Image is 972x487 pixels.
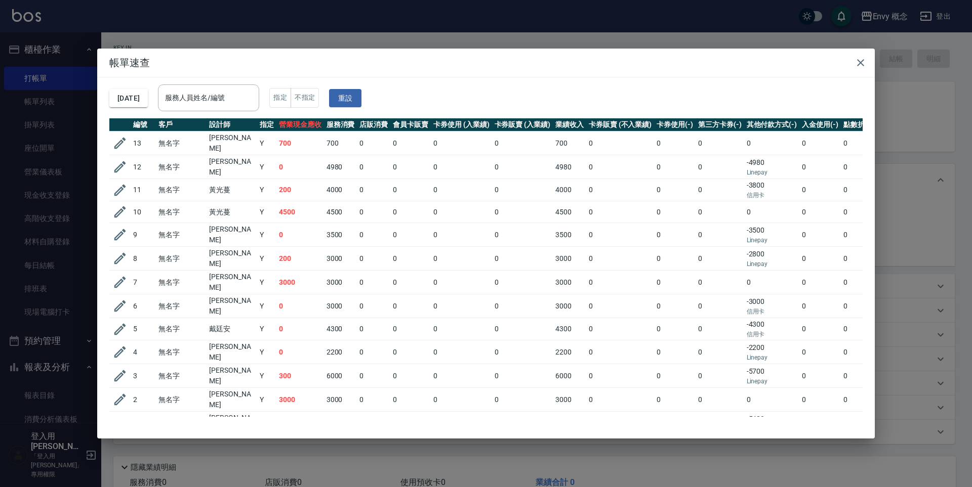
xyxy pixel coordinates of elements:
td: 0 [390,340,431,364]
td: 0 [586,271,654,294]
td: 0 [492,294,553,318]
td: 4300 [553,318,586,340]
td: 0 [492,364,553,388]
td: 0 [744,388,800,412]
td: 4 [131,340,156,364]
td: 0 [654,318,696,340]
td: 無名字 [156,179,207,201]
td: 0 [744,201,800,223]
td: 0 [431,155,492,179]
th: 服務消費 [324,118,357,131]
td: -4300 [744,318,800,340]
td: 0 [431,412,492,435]
td: 0 [654,294,696,318]
td: 0 [841,247,897,271]
button: 不指定 [291,88,319,108]
td: 0 [276,155,324,179]
th: 編號 [131,118,156,131]
td: 0 [696,364,744,388]
td: 0 [799,155,841,179]
td: 0 [841,294,897,318]
th: 入金使用(-) [799,118,841,131]
td: -2800 [744,247,800,271]
td: 0 [431,340,492,364]
td: 700 [276,131,324,155]
td: 0 [276,294,324,318]
td: 0 [696,271,744,294]
td: 4000 [553,179,586,201]
td: 無名字 [156,340,207,364]
td: 11 [131,179,156,201]
th: 營業現金應收 [276,118,324,131]
td: 0 [586,294,654,318]
td: 3000 [324,247,357,271]
td: 0 [586,155,654,179]
td: 0 [654,412,696,435]
td: 0 [357,340,390,364]
td: Y [257,247,276,271]
td: [PERSON_NAME] [207,155,257,179]
td: 700 [324,131,357,155]
td: 0 [654,247,696,271]
td: 4980 [324,155,357,179]
td: 13 [131,131,156,155]
td: 7 [131,271,156,294]
button: 重設 [329,89,361,108]
td: 0 [841,388,897,412]
td: 4500 [553,201,586,223]
td: [PERSON_NAME] [207,340,257,364]
td: 0 [841,271,897,294]
td: 0 [431,247,492,271]
td: 0 [841,179,897,201]
td: [PERSON_NAME] [207,271,257,294]
td: -2200 [744,340,800,364]
td: Y [257,364,276,388]
td: 黃光蔓 [207,201,257,223]
td: 無名字 [156,155,207,179]
td: 0 [799,179,841,201]
td: 5480 [324,412,357,435]
td: 0 [431,364,492,388]
td: 黃光蔓 [207,179,257,201]
td: 4300 [324,318,357,340]
p: 信用卡 [747,191,797,200]
td: 0 [586,223,654,247]
th: 業績收入 [553,118,586,131]
td: 0 [357,318,390,340]
td: 0 [390,155,431,179]
td: 0 [390,179,431,201]
td: 9 [131,223,156,247]
td: 4980 [553,155,586,179]
td: 無名字 [156,131,207,155]
td: 3000 [276,388,324,412]
p: 信用卡 [747,307,797,316]
td: 3500 [553,223,586,247]
td: 0 [654,340,696,364]
td: 3000 [553,247,586,271]
td: 無名字 [156,247,207,271]
td: 0 [390,131,431,155]
th: 卡券販賣 (入業績) [492,118,553,131]
td: 0 [841,340,897,364]
td: 0 [799,247,841,271]
td: 6000 [324,364,357,388]
td: Y [257,201,276,223]
button: [DATE] [109,89,148,108]
td: 3000 [553,388,586,412]
td: -3800 [744,179,800,201]
td: 0 [654,271,696,294]
td: 5 [131,318,156,340]
td: -4980 [744,155,800,179]
td: 0 [799,364,841,388]
td: 4500 [324,201,357,223]
h2: 帳單速查 [97,49,875,77]
td: 0 [654,223,696,247]
td: Y [257,223,276,247]
td: 4500 [276,201,324,223]
td: 0 [357,294,390,318]
td: 0 [586,179,654,201]
td: 0 [586,388,654,412]
td: 0 [357,412,390,435]
td: 0 [654,155,696,179]
td: -3500 [744,223,800,247]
